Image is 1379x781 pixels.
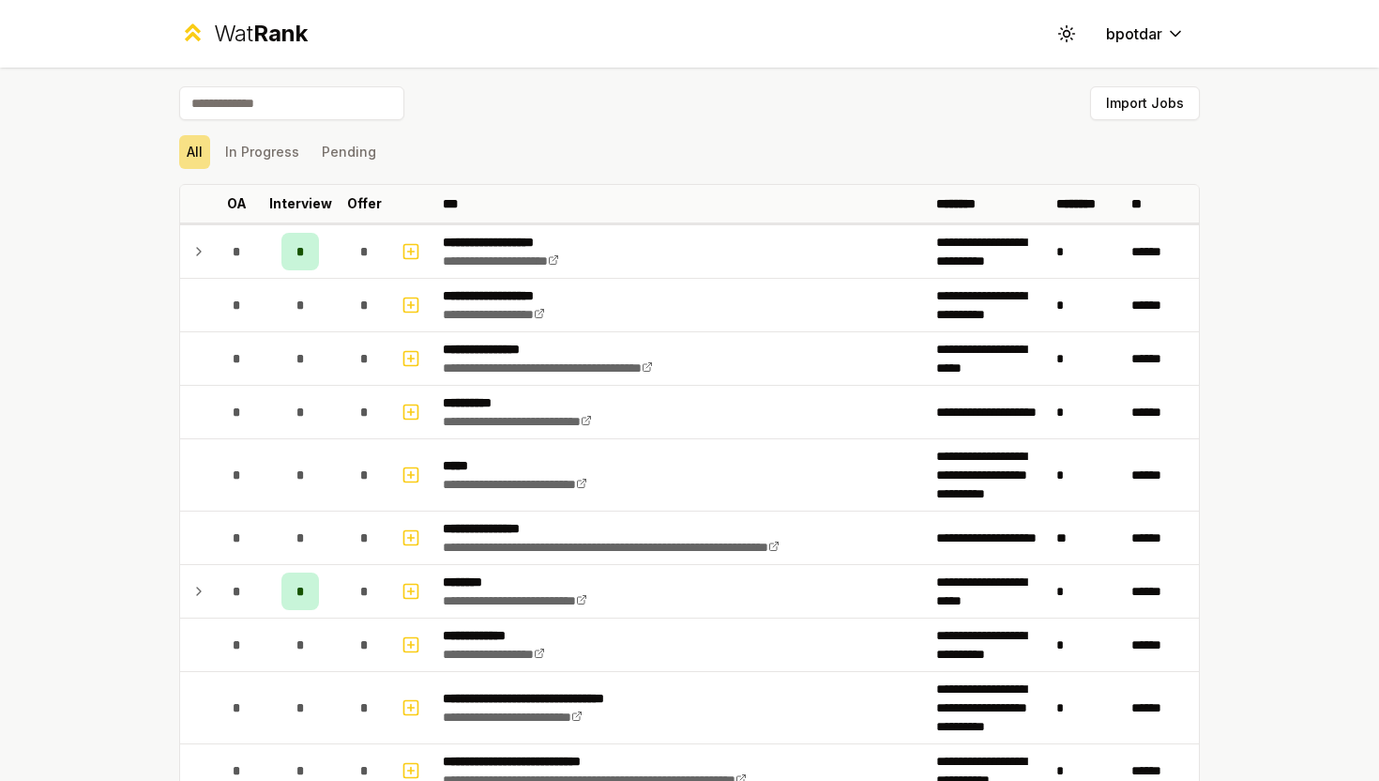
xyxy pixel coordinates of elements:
[1090,86,1200,120] button: Import Jobs
[179,135,210,169] button: All
[218,135,307,169] button: In Progress
[269,194,332,213] p: Interview
[1106,23,1162,45] span: bpotdar
[227,194,247,213] p: OA
[179,19,308,49] a: WatRank
[314,135,384,169] button: Pending
[253,20,308,47] span: Rank
[347,194,382,213] p: Offer
[1091,17,1200,51] button: bpotdar
[214,19,308,49] div: Wat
